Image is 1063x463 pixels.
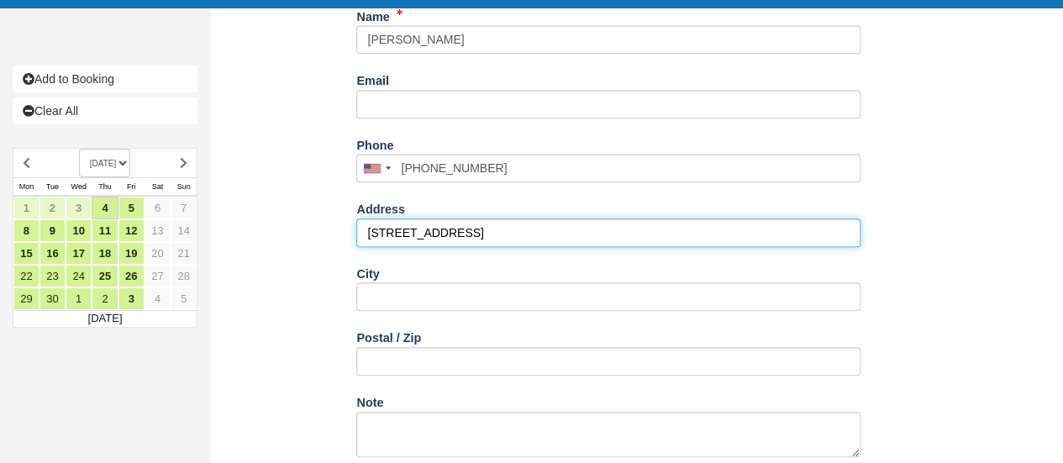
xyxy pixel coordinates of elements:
[356,260,379,283] label: City
[356,324,421,347] label: Postal / Zip
[356,195,405,218] label: Address
[118,242,145,265] a: 19
[171,242,197,265] a: 21
[39,219,66,242] a: 9
[145,287,171,310] a: 4
[171,265,197,287] a: 28
[13,97,197,124] a: Clear All
[145,219,171,242] a: 13
[66,178,92,197] th: Wed
[92,219,118,242] a: 11
[13,287,39,310] a: 29
[356,3,389,26] label: Name
[92,265,118,287] a: 25
[171,219,197,242] a: 14
[171,287,197,310] a: 5
[92,197,118,219] a: 4
[118,219,145,242] a: 12
[356,66,388,90] label: Email
[171,197,197,219] a: 7
[66,242,92,265] a: 17
[39,265,66,287] a: 23
[66,265,92,287] a: 24
[39,242,66,265] a: 16
[13,178,39,197] th: Mon
[92,242,118,265] a: 18
[357,155,396,182] div: United States: +1
[13,242,39,265] a: 15
[171,178,197,197] th: Sun
[92,178,118,197] th: Thu
[145,197,171,219] a: 6
[66,287,92,310] a: 1
[145,242,171,265] a: 20
[13,219,39,242] a: 8
[39,287,66,310] a: 30
[13,66,197,92] a: Add to Booking
[118,197,145,219] a: 5
[145,178,171,197] th: Sat
[356,388,383,412] label: Note
[118,287,145,310] a: 3
[39,178,66,197] th: Tue
[356,131,393,155] label: Phone
[39,197,66,219] a: 2
[13,265,39,287] a: 22
[13,197,39,219] a: 1
[13,311,197,328] td: [DATE]
[145,265,171,287] a: 27
[66,219,92,242] a: 10
[118,178,145,197] th: Fri
[66,197,92,219] a: 3
[118,265,145,287] a: 26
[92,287,118,310] a: 2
